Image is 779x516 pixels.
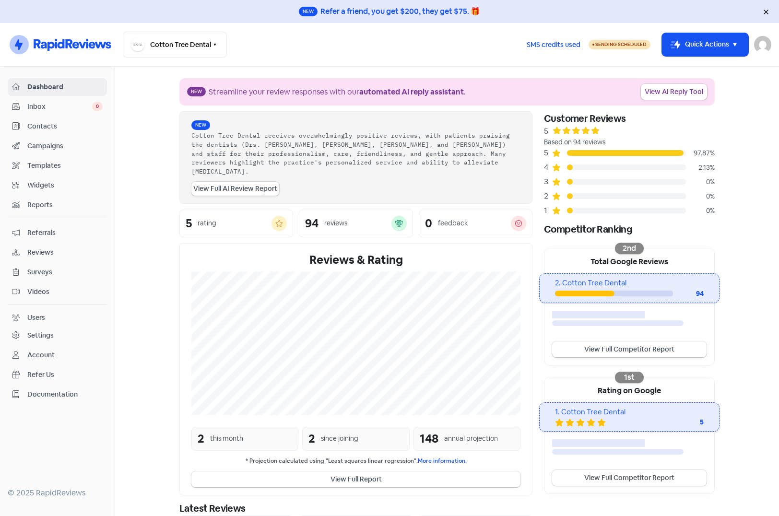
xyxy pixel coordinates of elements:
[359,87,464,97] b: automated AI reply assistant
[615,243,644,254] div: 2nd
[555,278,703,289] div: 2. Cotton Tree Dental
[191,182,279,196] a: View Full AI Review Report
[27,330,54,340] div: Settings
[527,40,580,50] span: SMS credits used
[191,120,210,130] span: New
[519,39,589,49] a: SMS credits used
[544,205,552,216] div: 1
[27,389,103,399] span: Documentation
[544,377,714,402] div: Rating on Google
[544,137,715,147] div: Based on 94 reviews
[179,501,532,516] div: Latest Reviews
[198,430,204,447] div: 2
[308,430,315,447] div: 2
[438,218,468,228] div: feedback
[552,341,707,357] a: View Full Competitor Report
[686,177,715,187] div: 0%
[8,196,107,214] a: Reports
[27,200,103,210] span: Reports
[589,39,650,50] a: Sending Scheduled
[8,157,107,175] a: Templates
[8,98,107,116] a: Inbox 0
[321,434,358,444] div: since joining
[27,82,103,92] span: Dashboard
[8,78,107,96] a: Dashboard
[27,313,45,323] div: Users
[595,41,647,47] span: Sending Scheduled
[544,190,552,202] div: 2
[123,32,227,58] button: Cotton Tree Dental
[662,33,748,56] button: Quick Actions
[187,87,206,96] span: New
[425,218,432,229] div: 0
[191,251,520,269] div: Reviews & Rating
[419,210,532,237] a: 0feedback
[8,283,107,301] a: Videos
[27,287,103,297] span: Videos
[8,309,107,327] a: Users
[544,176,552,188] div: 3
[179,210,293,237] a: 5rating
[686,148,715,158] div: 97.87%
[739,478,769,506] iframe: chat widget
[8,117,107,135] a: Contacts
[665,417,704,427] div: 5
[641,84,707,100] a: View AI Reply Tool
[615,372,644,383] div: 1st
[8,487,107,499] div: © 2025 RapidReviews
[27,161,103,171] span: Templates
[686,191,715,201] div: 0%
[420,430,438,447] div: 148
[544,248,714,273] div: Total Google Reviews
[191,471,520,487] button: View Full Report
[191,131,520,176] div: Cotton Tree Dental receives overwhelmingly positive reviews, with patients praising the dentists ...
[27,141,103,151] span: Campaigns
[27,228,103,238] span: Referrals
[27,350,55,360] div: Account
[8,137,107,155] a: Campaigns
[299,7,318,16] span: New
[320,6,480,17] div: Refer a friend, you get $200, they get $75. 🎁
[305,218,319,229] div: 94
[324,218,347,228] div: reviews
[191,457,520,466] small: * Projection calculated using "Least squares linear regression".
[27,121,103,131] span: Contacts
[544,126,548,137] div: 5
[686,163,715,173] div: 2.13%
[198,218,216,228] div: rating
[544,162,552,173] div: 4
[8,224,107,242] a: Referrals
[8,327,107,344] a: Settings
[673,289,704,299] div: 94
[209,86,466,98] div: Streamline your review responses with our .
[544,111,715,126] div: Customer Reviews
[8,386,107,403] a: Documentation
[8,244,107,261] a: Reviews
[686,206,715,216] div: 0%
[555,407,703,418] div: 1. Cotton Tree Dental
[27,267,103,277] span: Surveys
[27,247,103,258] span: Reviews
[27,370,103,380] span: Refer Us
[8,346,107,364] a: Account
[27,102,92,112] span: Inbox
[8,263,107,281] a: Surveys
[544,222,715,236] div: Competitor Ranking
[8,366,107,384] a: Refer Us
[444,434,498,444] div: annual projection
[27,180,103,190] span: Widgets
[299,210,413,237] a: 94reviews
[544,147,552,159] div: 5
[754,36,771,53] img: User
[552,470,707,486] a: View Full Competitor Report
[186,218,192,229] div: 5
[418,457,467,465] a: More information.
[8,176,107,194] a: Widgets
[92,102,103,111] span: 0
[210,434,243,444] div: this month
